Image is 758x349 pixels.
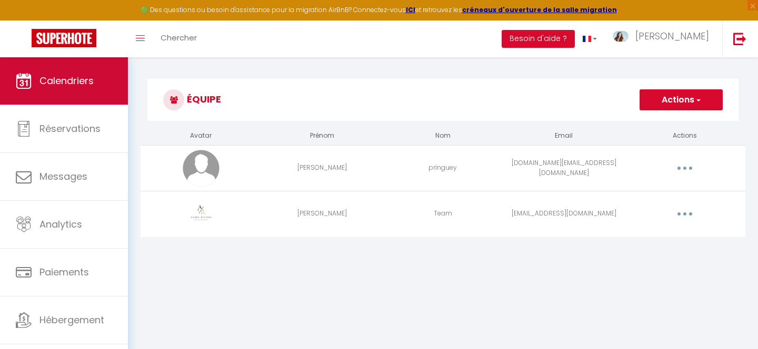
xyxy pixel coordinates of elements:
[383,191,504,237] td: Team
[262,145,383,191] td: [PERSON_NAME]
[605,20,722,57] a: ... [PERSON_NAME]
[153,20,205,57] a: Chercher
[8,4,40,36] button: Ouvrir le widget de chat LiveChat
[39,74,94,87] span: Calendriers
[624,127,745,145] th: Actions
[502,30,575,48] button: Besoin d'aide ?
[39,122,101,135] span: Réservations
[39,218,82,231] span: Analytics
[39,313,104,326] span: Hébergement
[733,32,746,45] img: logout
[161,32,197,43] span: Chercher
[32,29,96,47] img: Super Booking
[640,89,723,110] button: Actions
[462,5,617,14] a: créneaux d'ouverture de la salle migration
[141,127,262,145] th: Avatar
[613,31,629,42] img: ...
[503,127,624,145] th: Email
[183,150,220,187] img: avatar.png
[383,145,504,191] td: pringuey
[503,191,624,237] td: [EMAIL_ADDRESS][DOMAIN_NAME]
[183,196,220,232] img: 17574379694926.png
[635,29,709,43] span: [PERSON_NAME]
[262,127,383,145] th: Prénom
[383,127,504,145] th: Nom
[262,191,383,237] td: [PERSON_NAME]
[147,79,739,121] h3: Équipe
[406,5,415,14] a: ICI
[39,170,87,183] span: Messages
[39,265,89,279] span: Paiements
[503,145,624,191] td: [DOMAIN_NAME][EMAIL_ADDRESS][DOMAIN_NAME]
